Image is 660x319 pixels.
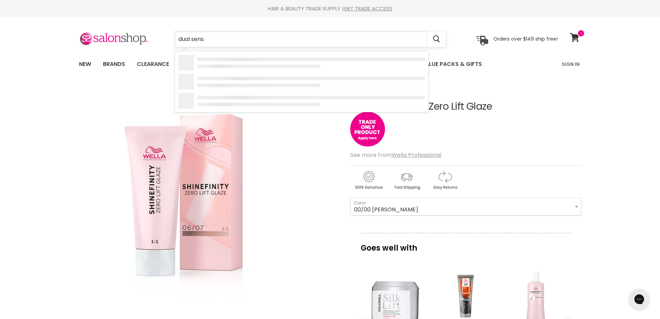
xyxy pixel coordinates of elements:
input: Search [175,31,428,47]
a: Clearance [132,57,174,72]
p: Orders over $149 ship free! [493,36,558,42]
a: Wella Professional [391,151,441,159]
button: Search [428,31,446,47]
img: tradeonly_small.jpg [350,112,385,146]
span: See more from [350,151,441,159]
a: New [74,57,96,72]
img: shipping.gif [388,170,425,191]
iframe: Gorgias live chat messenger [625,286,653,312]
div: HAIR & BEAUTY TRADE SUPPLY | [70,5,590,12]
h1: Wella Shinefinity Zero Lift Glaze [350,101,581,112]
nav: Main [70,54,590,74]
img: returns.gif [426,170,463,191]
p: Goes well with [361,233,571,256]
ul: Main menu [74,54,522,74]
a: Brands [98,57,130,72]
a: GET TRADE ACCESS [344,5,392,12]
a: Sign In [557,57,584,72]
img: genuine.gif [350,170,387,191]
form: Product [175,31,446,48]
a: Value Packs & Gifts [416,57,487,72]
